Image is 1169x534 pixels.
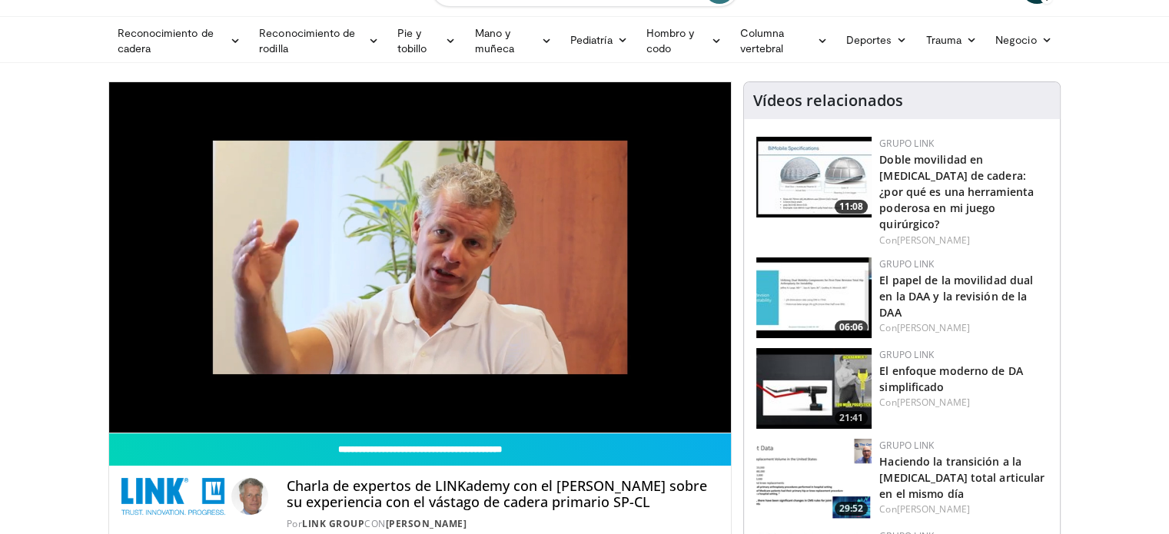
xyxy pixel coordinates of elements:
a: Grupo LINK [879,137,934,150]
a: Reconocimiento de rodilla [250,25,388,56]
a: Grupo LINK [879,439,934,452]
a: Mano y muñeca [465,25,560,56]
font: Hombro y codo [646,26,695,55]
a: 11:08 [756,137,872,217]
font: Con [879,396,896,409]
font: Reconocimiento de cadera [118,26,214,55]
img: 63b86831-2ef6-4349-9f0d-265348148304.150x105_q85_crop-smart_upscale.jpg [756,257,872,338]
a: Pediatría [561,25,637,55]
img: Grupo LINK [121,478,225,515]
a: Grupo LINK [879,348,934,361]
img: 675d2399-d2c0-4e3f-afec-d166975ddce3.150x105_q85_crop-smart_upscale.jpg [756,137,872,217]
font: Con [879,234,896,247]
a: 21:41 [756,348,872,429]
font: 11:08 [839,200,863,213]
a: Deportes [837,25,917,55]
font: CON [364,517,386,530]
font: Negocio [995,33,1037,46]
font: Reconocimiento de rodilla [259,26,355,55]
a: [PERSON_NAME] [386,517,467,530]
a: Columna vertebral [730,25,836,56]
a: [PERSON_NAME] [896,321,969,334]
font: Con [879,321,896,334]
font: Pediatría [570,33,613,46]
a: [PERSON_NAME] [896,502,969,516]
a: Reconocimiento de cadera [108,25,251,56]
a: El papel de la movilidad dual en la DAA y la revisión de la DAA [879,273,1033,320]
font: Mano y muñeca [474,26,513,55]
a: El enfoque moderno de DA simplificado [879,363,1022,394]
font: 29:52 [839,502,863,515]
font: Por [287,517,303,530]
a: 29:52 [756,439,872,519]
font: Charla de expertos de LINKademy con el [PERSON_NAME] sobre su experiencia con el vástago de cader... [287,476,707,512]
video-js: Video Player [109,82,732,433]
a: [PERSON_NAME] [896,234,969,247]
font: 21:41 [839,411,863,424]
font: Con [879,502,896,516]
img: Avatar [231,478,268,515]
a: Haciendo la transición a la [MEDICAL_DATA] total articular en el mismo día [879,454,1044,501]
font: Trauma [925,33,961,46]
a: [PERSON_NAME] [896,396,969,409]
font: Columna vertebral [739,26,784,55]
img: 296e0485-db60-41ed-8a3f-64c21c84e20b.150x105_q85_crop-smart_upscale.jpg [756,348,872,429]
a: Grupo LINK [879,257,934,270]
font: Deportes [846,33,892,46]
a: LINK Group [302,517,364,530]
font: Pie y tobillo [397,26,427,55]
img: 3180bb5b-6eaf-47ae-8887-18744a9a3781.png.150x105_q85_crop-smart_upscale.png [756,439,872,519]
a: 06:06 [756,257,872,338]
a: Pie y tobillo [388,25,466,56]
a: Doble movilidad en [MEDICAL_DATA] de cadera: ¿por qué es una herramienta poderosa en mi juego qui... [879,152,1034,231]
a: Negocio [986,25,1061,55]
a: Trauma [916,25,986,55]
font: 06:06 [839,320,863,333]
a: Hombro y codo [637,25,731,56]
font: Vídeos relacionados [753,90,903,111]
